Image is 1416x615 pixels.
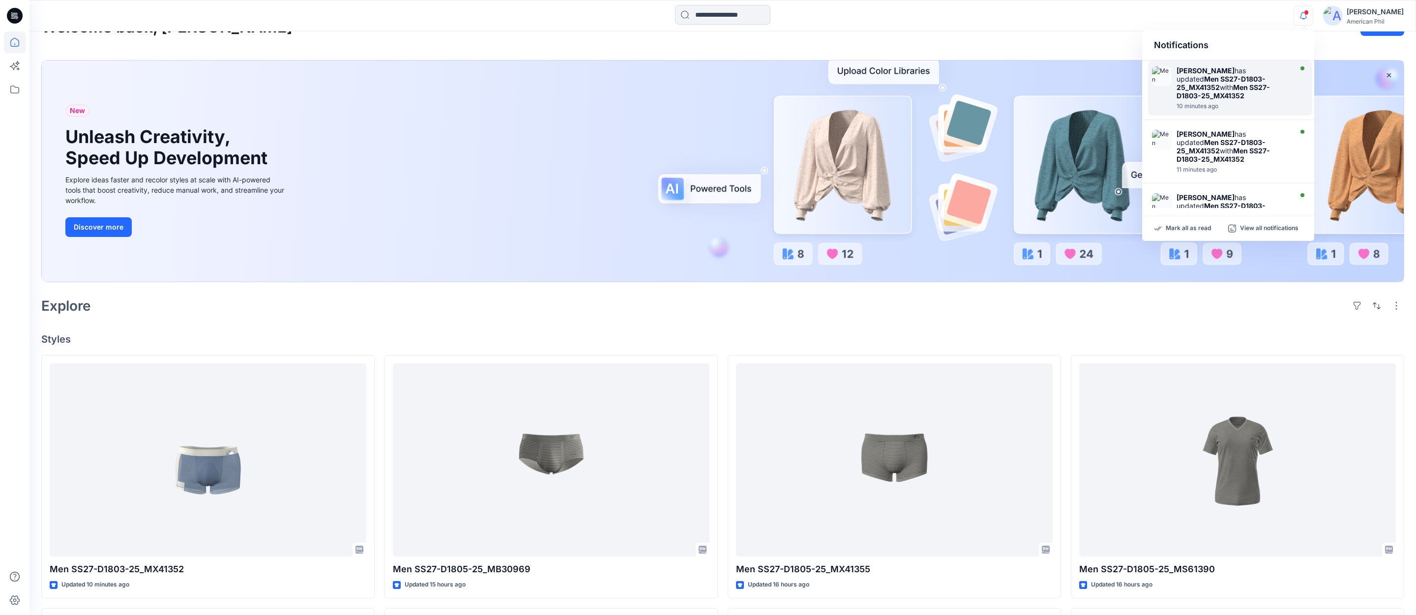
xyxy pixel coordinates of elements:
h4: Styles [41,333,1404,345]
p: Updated 10 minutes ago [61,580,129,590]
a: Men SS27-D1805-25_MX41355 [736,363,1053,556]
div: Explore ideas faster and recolor styles at scale with AI-powered tools that boost creativity, red... [65,175,287,205]
strong: [PERSON_NAME] [1177,130,1235,138]
p: Updated 16 hours ago [748,580,809,590]
strong: Men SS27-D1803-25_MX41352 [1177,202,1266,218]
img: Men SS27-D1803-25_MX41352 [1152,130,1172,149]
h1: Unleash Creativity, Speed Up Development [65,126,272,169]
p: Men SS27-D1805-25_MS61390 [1079,562,1396,576]
p: View all notifications [1240,224,1298,233]
p: Updated 15 hours ago [405,580,466,590]
a: Men SS27-D1805-25_MS61390 [1079,363,1396,556]
p: Men SS27-D1805-25_MB30969 [393,562,709,576]
div: [PERSON_NAME] [1347,6,1404,18]
div: Notifications [1142,30,1314,60]
button: Discover more [65,217,132,237]
img: Men SS27-D1803-25_MX41352 [1152,193,1172,213]
div: Thursday, September 04, 2025 09:22 [1177,103,1290,110]
span: New [70,105,85,117]
strong: Men SS27-D1803-25_MX41352 [1177,138,1266,155]
img: Men SS27-D1803-25_MX41352 [1152,66,1172,86]
div: has updated with [1177,130,1290,163]
p: Men SS27-D1805-25_MX41355 [736,562,1053,576]
strong: Men SS27-D1803-25_MX41352 [1177,146,1270,163]
a: Men SS27-D1805-25_MB30969 [393,363,709,556]
p: Mark all as read [1166,224,1211,233]
strong: [PERSON_NAME] [1177,193,1235,202]
div: Thursday, September 04, 2025 09:21 [1177,166,1290,173]
div: American Phil [1347,18,1404,25]
strong: Men SS27-D1803-25_MX41352 [1177,83,1270,100]
div: has updated with [1177,66,1290,100]
strong: Men SS27-D1803-25_MX41352 [1177,75,1266,91]
a: Discover more [65,217,287,237]
h2: Explore [41,298,91,314]
strong: [PERSON_NAME] [1177,66,1235,75]
p: Updated 16 hours ago [1091,580,1152,590]
div: has updated with [1177,193,1290,227]
p: Men SS27-D1803-25_MX41352 [50,562,366,576]
img: avatar [1323,6,1343,26]
a: Men SS27-D1803-25_MX41352 [50,363,366,556]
